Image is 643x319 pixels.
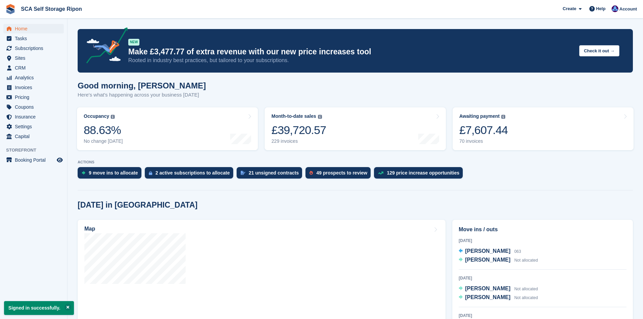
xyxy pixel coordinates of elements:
[15,102,55,112] span: Coupons
[459,293,538,302] a: [PERSON_NAME] Not allocated
[305,167,374,182] a: 49 prospects to review
[3,112,64,122] a: menu
[78,167,145,182] a: 9 move ins to allocate
[237,167,306,182] a: 21 unsigned contracts
[81,27,128,66] img: price-adjustments-announcement-icon-8257ccfd72463d97f412b2fc003d46551f7dbcb40ab6d574587a9cd5c0d94...
[612,5,618,12] img: Sarah Race
[84,123,123,137] div: 88.63%
[3,63,64,73] a: menu
[82,171,85,175] img: move_ins_to_allocate_icon-fdf77a2bb77ea45bf5b3d319d69a93e2d87916cf1d5bf7949dd705db3b84f3ca.svg
[3,83,64,92] a: menu
[15,112,55,122] span: Insurance
[514,295,538,300] span: Not allocated
[3,92,64,102] a: menu
[563,5,576,12] span: Create
[378,171,383,175] img: price_increase_opportunities-93ffe204e8149a01c8c9dc8f82e8f89637d9d84a8eef4429ea346261dce0b2c0.svg
[453,107,634,150] a: Awaiting payment £7,607.44 70 invoices
[271,138,326,144] div: 229 invoices
[3,102,64,112] a: menu
[459,225,626,234] h2: Move ins / outs
[265,107,446,150] a: Month-to-date sales £39,720.57 229 invoices
[3,155,64,165] a: menu
[619,6,637,12] span: Account
[18,3,85,15] a: SCA Self Storage Ripon
[316,170,367,176] div: 49 prospects to review
[84,138,123,144] div: No change [DATE]
[3,34,64,43] a: menu
[459,123,508,137] div: £7,607.44
[310,171,313,175] img: prospect-51fa495bee0391a8d652442698ab0144808aea92771e9ea1ae160a38d050c398.svg
[3,73,64,82] a: menu
[78,91,206,99] p: Here's what's happening across your business [DATE]
[459,256,538,265] a: [PERSON_NAME] Not allocated
[514,287,538,291] span: Not allocated
[145,167,237,182] a: 2 active subscriptions to allocate
[15,44,55,53] span: Subscriptions
[15,155,55,165] span: Booking Portal
[15,122,55,131] span: Settings
[241,171,245,175] img: contract_signature_icon-13c848040528278c33f63329250d36e43548de30e8caae1d1a13099fd9432cc5.svg
[84,113,109,119] div: Occupancy
[4,301,74,315] p: Signed in successfully.
[465,257,510,263] span: [PERSON_NAME]
[78,160,633,164] p: ACTIONS
[271,123,326,137] div: £39,720.57
[3,53,64,63] a: menu
[15,24,55,33] span: Home
[3,132,64,141] a: menu
[15,63,55,73] span: CRM
[501,115,505,119] img: icon-info-grey-7440780725fd019a000dd9b08b2336e03edf1995a4989e88bcd33f0948082b44.svg
[596,5,606,12] span: Help
[465,248,510,254] span: [PERSON_NAME]
[459,113,500,119] div: Awaiting payment
[374,167,466,182] a: 129 price increase opportunities
[15,83,55,92] span: Invoices
[15,34,55,43] span: Tasks
[459,313,626,319] div: [DATE]
[56,156,64,164] a: Preview store
[111,115,115,119] img: icon-info-grey-7440780725fd019a000dd9b08b2336e03edf1995a4989e88bcd33f0948082b44.svg
[128,39,139,46] div: NEW
[128,47,574,57] p: Make £3,477.77 of extra revenue with our new price increases tool
[78,201,197,210] h2: [DATE] in [GEOGRAPHIC_DATA]
[459,138,508,144] div: 70 invoices
[459,238,626,244] div: [DATE]
[3,122,64,131] a: menu
[459,275,626,281] div: [DATE]
[15,92,55,102] span: Pricing
[387,170,459,176] div: 129 price increase opportunities
[3,44,64,53] a: menu
[149,171,152,175] img: active_subscription_to_allocate_icon-d502201f5373d7db506a760aba3b589e785aa758c864c3986d89f69b8ff3...
[5,4,16,14] img: stora-icon-8386f47178a22dfd0bd8f6a31ec36ba5ce8667c1dd55bd0f319d3a0aa187defe.svg
[514,249,521,254] span: 063
[15,53,55,63] span: Sites
[271,113,316,119] div: Month-to-date sales
[89,170,138,176] div: 9 move ins to allocate
[84,226,95,232] h2: Map
[459,285,538,293] a: [PERSON_NAME] Not allocated
[514,258,538,263] span: Not allocated
[6,147,67,154] span: Storefront
[156,170,230,176] div: 2 active subscriptions to allocate
[465,294,510,300] span: [PERSON_NAME]
[465,286,510,291] span: [PERSON_NAME]
[77,107,258,150] a: Occupancy 88.63% No change [DATE]
[78,81,206,90] h1: Good morning, [PERSON_NAME]
[3,24,64,33] a: menu
[15,132,55,141] span: Capital
[249,170,299,176] div: 21 unsigned contracts
[459,247,521,256] a: [PERSON_NAME] 063
[128,57,574,64] p: Rooted in industry best practices, but tailored to your subscriptions.
[318,115,322,119] img: icon-info-grey-7440780725fd019a000dd9b08b2336e03edf1995a4989e88bcd33f0948082b44.svg
[15,73,55,82] span: Analytics
[579,45,619,56] button: Check it out →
